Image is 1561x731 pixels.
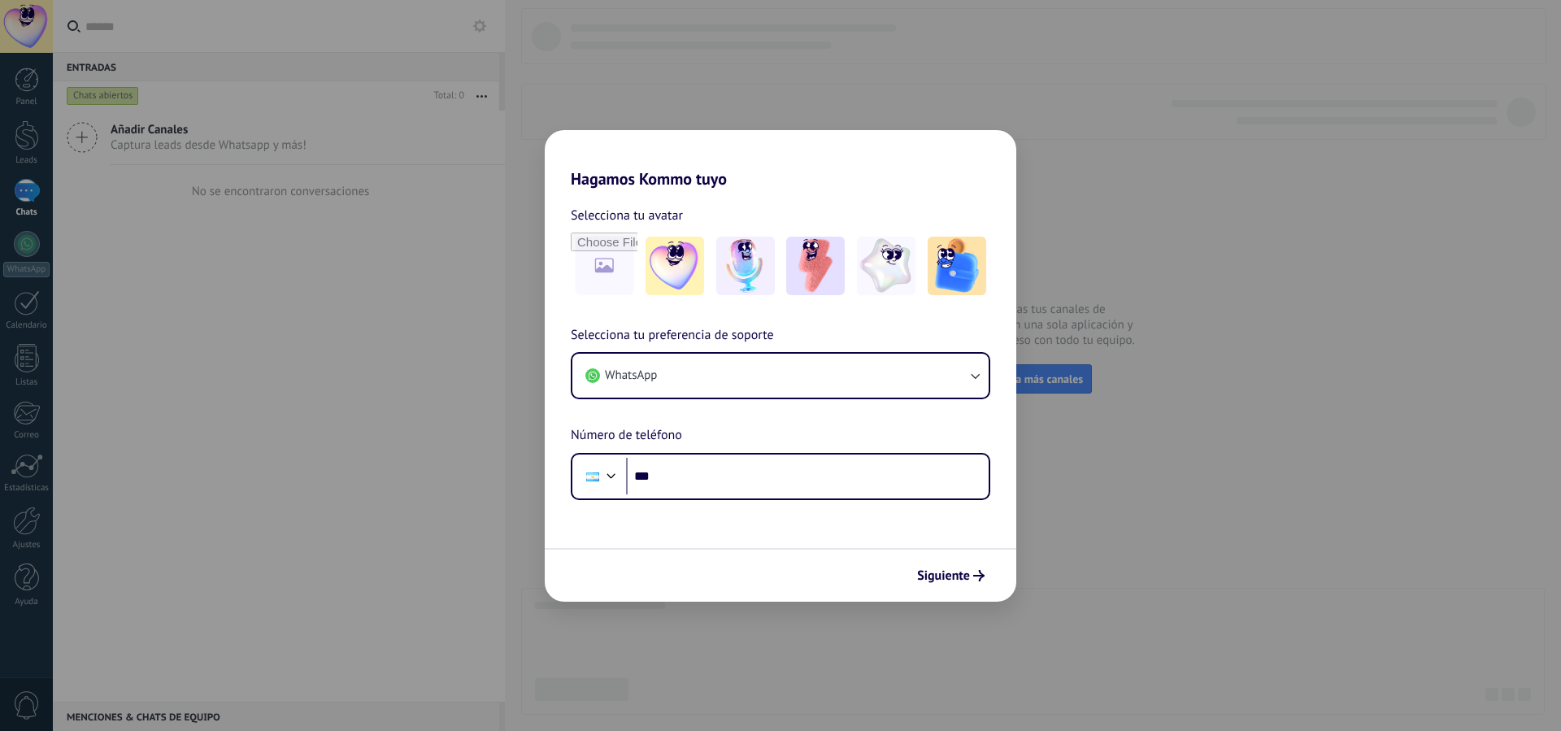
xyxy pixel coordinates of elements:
img: -4.jpeg [857,237,915,295]
img: -2.jpeg [716,237,775,295]
img: -3.jpeg [786,237,845,295]
h2: Hagamos Kommo tuyo [545,130,1016,189]
span: Selecciona tu preferencia de soporte [571,325,774,346]
span: Número de teléfono [571,425,682,446]
button: Siguiente [910,562,992,590]
div: Argentina: + 54 [577,459,608,494]
button: WhatsApp [572,354,989,398]
span: Siguiente [917,570,970,581]
span: WhatsApp [605,368,657,384]
img: -5.jpeg [928,237,986,295]
span: Selecciona tu avatar [571,205,683,226]
img: -1.jpeg [646,237,704,295]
